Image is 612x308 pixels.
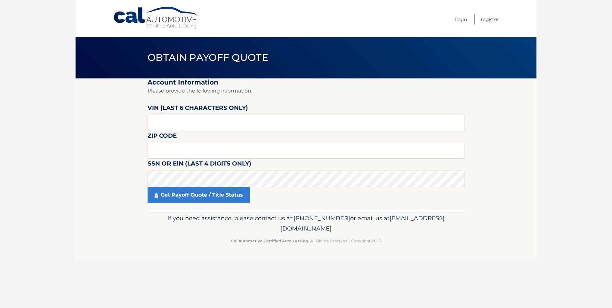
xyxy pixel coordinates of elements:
a: Get Payoff Quote / Title Status [148,187,250,203]
label: VIN (last 6 characters only) [148,103,248,115]
label: Zip Code [148,131,177,143]
h2: Account Information [148,78,464,86]
label: SSN or EIN (last 4 digits only) [148,159,251,171]
p: If you need assistance, please contact us at: or email us at [152,213,460,234]
a: Cal Automotive [113,6,199,29]
p: Please provide the following information. [148,86,464,95]
span: Obtain Payoff Quote [148,52,268,63]
span: [PHONE_NUMBER] [294,215,350,222]
strong: Cal Automotive Certified Auto Leasing [231,239,308,243]
p: - All Rights Reserved - Copyright 2025 [152,238,460,244]
a: Login [455,14,467,25]
a: Register [481,14,499,25]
